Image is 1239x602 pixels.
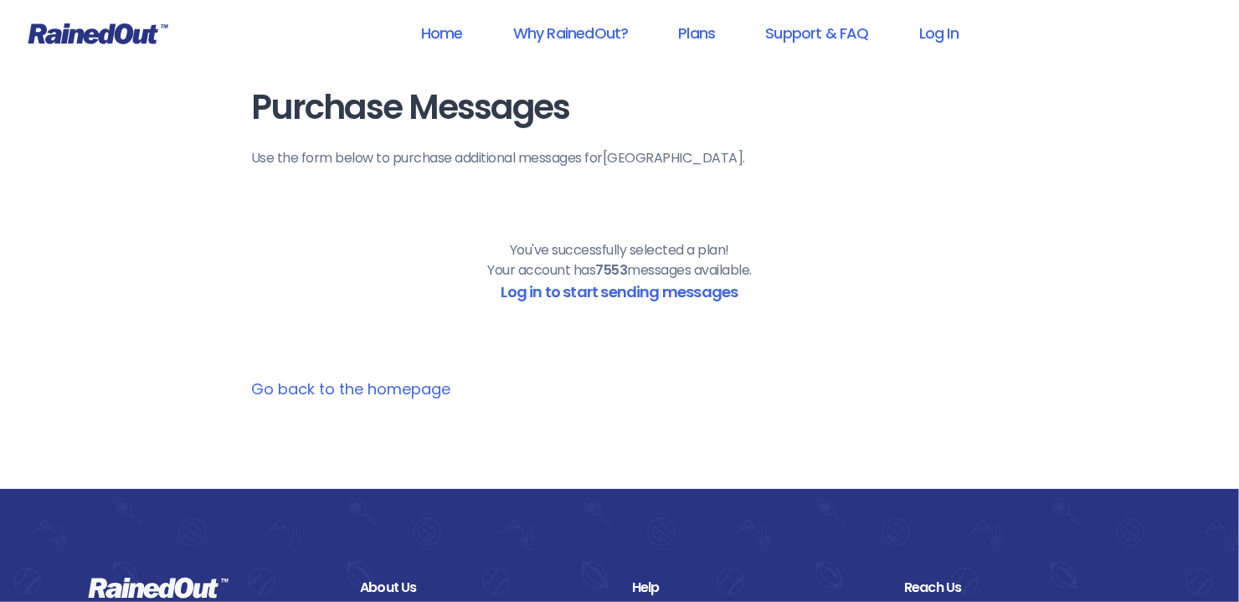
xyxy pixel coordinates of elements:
[251,148,988,168] p: Use the form below to purchase additional messages for [GEOGRAPHIC_DATA] .
[510,240,729,260] p: You've successfully selected a plan!
[743,14,890,52] a: Support & FAQ
[632,577,879,599] div: Help
[399,14,485,52] a: Home
[501,281,738,302] a: Log in to start sending messages
[656,14,737,52] a: Plans
[897,14,980,52] a: Log In
[904,577,1151,599] div: Reach Us
[360,577,607,599] div: About Us
[487,260,752,280] p: Your account has messages available.
[491,14,650,52] a: Why RainedOut?
[595,260,627,280] b: 7553
[251,89,988,126] h1: Purchase Messages
[251,378,450,399] a: Go back to the homepage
